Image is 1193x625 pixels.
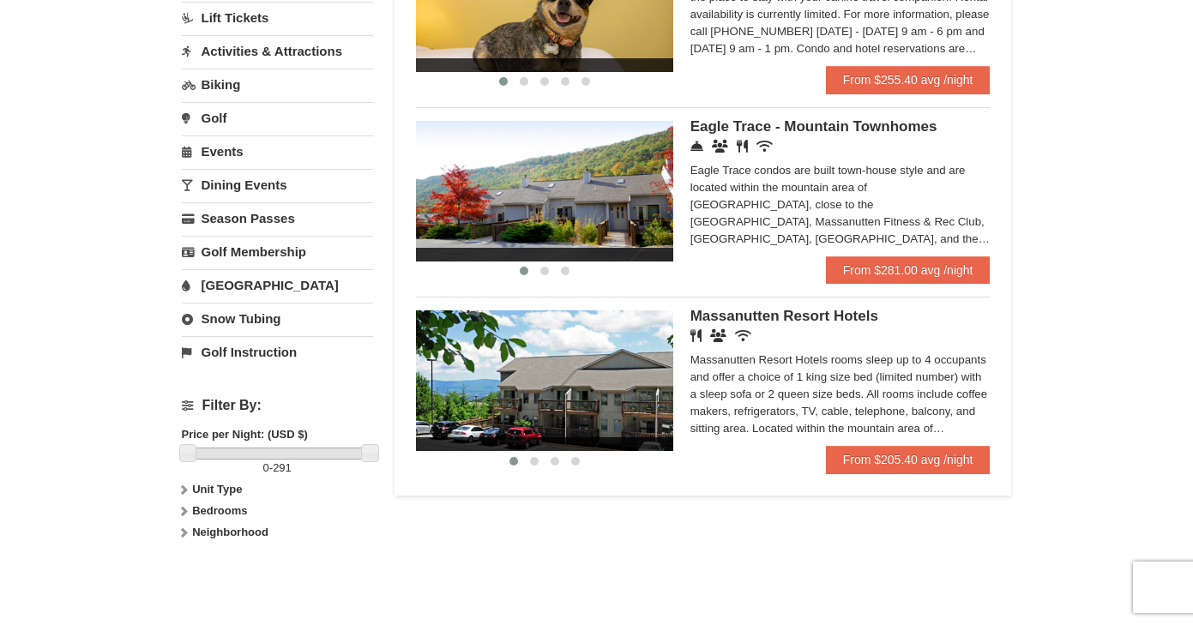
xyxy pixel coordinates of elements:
[690,352,991,437] div: Massanutten Resort Hotels rooms sleep up to 4 occupants and offer a choice of 1 king size bed (li...
[710,329,726,342] i: Banquet Facilities
[182,336,373,368] a: Golf Instruction
[735,329,751,342] i: Wireless Internet (free)
[182,303,373,334] a: Snow Tubing
[263,461,269,474] span: 0
[182,169,373,201] a: Dining Events
[690,308,878,324] span: Massanutten Resort Hotels
[756,140,773,153] i: Wireless Internet (free)
[690,162,991,248] div: Eagle Trace condos are built town-house style and are located within the mountain area of [GEOGRA...
[182,69,373,100] a: Biking
[192,526,268,538] strong: Neighborhood
[192,483,242,496] strong: Unit Type
[182,202,373,234] a: Season Passes
[712,140,728,153] i: Conference Facilities
[690,329,702,342] i: Restaurant
[737,140,748,153] i: Restaurant
[690,140,703,153] i: Concierge Desk
[182,460,373,477] label: -
[182,35,373,67] a: Activities & Attractions
[826,256,991,284] a: From $281.00 avg /night
[826,446,991,473] a: From $205.40 avg /night
[182,236,373,267] a: Golf Membership
[690,118,937,135] span: Eagle Trace - Mountain Townhomes
[182,2,373,33] a: Lift Tickets
[182,102,373,134] a: Golf
[182,269,373,301] a: [GEOGRAPHIC_DATA]
[826,66,991,93] a: From $255.40 avg /night
[182,428,308,441] strong: Price per Night: (USD $)
[182,135,373,167] a: Events
[192,504,247,517] strong: Bedrooms
[182,398,373,413] h4: Filter By:
[273,461,292,474] span: 291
